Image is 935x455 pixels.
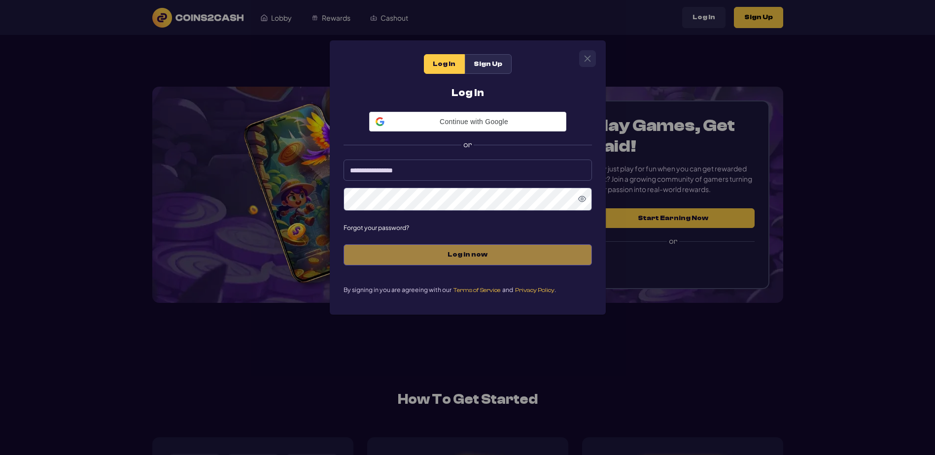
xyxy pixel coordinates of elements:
[344,88,592,98] h2: Log In
[424,54,465,74] div: Log In
[453,287,500,293] span: Terms of Service
[465,54,512,74] div: Sign Up
[344,225,592,230] span: Forgot your password?
[474,60,502,68] span: Sign Up
[580,51,595,66] button: Close
[369,112,566,131] div: Continue with Google
[578,195,586,203] svg: Show Password
[515,287,554,293] span: Privacy Policy
[344,285,592,294] p: By signing in you are agreeing with our and .
[433,60,455,68] span: Log In
[344,131,592,153] label: or
[388,118,560,126] span: Continue with Google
